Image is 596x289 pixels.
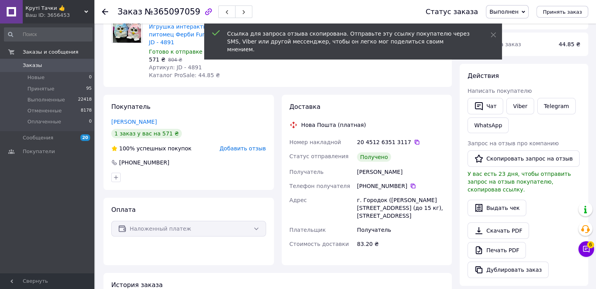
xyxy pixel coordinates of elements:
span: Телефон получателя [290,183,350,189]
button: Скопировать запрос на отзыв [467,150,580,167]
span: Каталог ProSale: 44.85 ₴ [149,72,220,78]
span: Добавить отзыв [219,145,266,152]
div: Вернуться назад [102,8,108,16]
span: Стоимость доставки [290,241,349,247]
span: Написать покупателю [467,88,532,94]
span: 95 [86,85,92,92]
div: Ваш ID: 3656453 [25,12,94,19]
span: Отмененные [27,107,62,114]
span: Плательщик [290,227,326,233]
span: 0 [89,118,92,125]
a: Скачать PDF [467,222,529,239]
div: 83.20 ₴ [355,237,446,251]
span: Готово к отправке [149,49,203,55]
button: Чат [467,98,503,114]
span: Оплата [111,206,136,213]
div: Ссылка для запроса отзыва скопирована. Отправьте эту ссылку покупателю через SMS, Viber или друго... [227,30,471,53]
span: Заказ [118,7,142,16]
span: 22418 [78,96,92,103]
div: Получатель [355,223,446,237]
span: 6 [587,241,594,248]
span: Доставка [290,103,321,110]
span: 100% [119,145,135,152]
input: Поиск [4,27,92,42]
a: [PERSON_NAME] [111,119,157,125]
a: Viber [506,98,534,114]
span: Запрос на отзыв про компанию [467,140,559,146]
a: WhatsApp [467,117,509,133]
a: Telegram [537,98,576,114]
div: 1 заказ у вас на 571 ₴ [111,129,182,138]
span: Сообщения [23,134,53,141]
button: Выдать чек [467,200,526,216]
span: 0 [89,74,92,81]
span: 20 [80,134,90,141]
img: Игрушка интерактивная питомец Ферби Furby (2 цвета) JD - 4891 [113,12,141,43]
button: Чат с покупателем6 [578,241,594,257]
div: Получено [357,152,391,162]
span: У вас есть 23 дня, чтобы отправить запрос на отзыв покупателю, скопировав ссылку. [467,171,571,193]
div: [PHONE_NUMBER] [118,159,170,166]
span: 571 ₴ [149,56,165,63]
button: Принять заказ [536,6,588,18]
div: успешных покупок [111,144,192,152]
span: Принять заказ [543,9,582,15]
span: Покупатель [111,103,150,110]
span: Покупатели [23,148,55,155]
span: 8178 [81,107,92,114]
div: г. Городок ([PERSON_NAME][STREET_ADDRESS] (до 15 кг), [STREET_ADDRESS] [355,193,446,223]
div: Нова Пошта (платная) [299,121,368,129]
div: 20 4512 6351 3117 [357,138,444,146]
span: Адрес [290,197,307,203]
div: [PHONE_NUMBER] [357,182,444,190]
span: 804 ₴ [168,57,182,63]
span: Номер накладной [290,139,341,145]
div: [PERSON_NAME] [355,165,446,179]
span: Действия [467,72,499,79]
span: Новые [27,74,45,81]
span: Заказы и сообщения [23,49,78,56]
span: Оплаченные [27,118,61,125]
span: Выполненные [27,96,65,103]
span: Круті Тачки 👍 [25,5,84,12]
a: Печать PDF [467,242,526,258]
span: Заказы [23,62,42,69]
span: Статус отправления [290,153,349,159]
a: Игрушка интерактивная питомец Ферби Furby (2 цвета) JD - 4891 [149,23,239,45]
button: Дублировать заказ [467,262,549,278]
span: Принятые [27,85,54,92]
div: Статус заказа [426,8,478,16]
span: Артикул: JD - 4891 [149,64,202,70]
span: 44.85 ₴ [559,41,580,47]
span: История заказа [111,281,163,289]
span: Выполнен [489,9,518,15]
span: №365097059 [145,7,200,16]
span: Получатель [290,169,324,175]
